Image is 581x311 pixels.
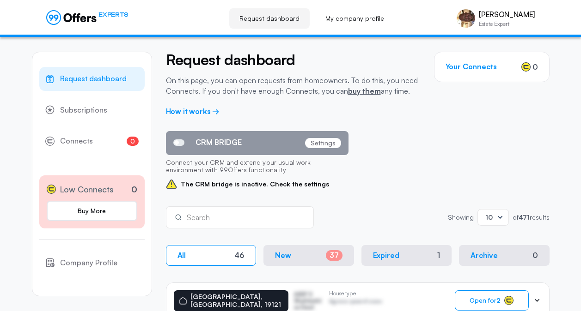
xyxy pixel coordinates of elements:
p: ASDF S Sfasfdasfdas Dasd [294,291,321,311]
span: 10 [485,213,493,221]
p: 0 [131,183,137,196]
p: [PERSON_NAME] [479,10,535,19]
p: of results [513,214,550,221]
button: New37 [263,245,354,266]
span: Company Profile [60,257,117,269]
img: Joseph Grady [457,9,475,28]
span: Subscriptions [60,104,107,116]
button: All46 [166,245,257,266]
a: My company profile [315,8,394,29]
a: Company Profile [39,251,145,275]
a: buy them [348,86,381,96]
p: Settings [305,138,341,148]
p: [GEOGRAPHIC_DATA], [GEOGRAPHIC_DATA], 19121 [190,293,283,309]
div: 46 [234,251,245,260]
p: Agrwsv qwervf oiuns [329,298,382,307]
span: Request dashboard [60,73,127,85]
button: Open for2 [455,290,529,311]
p: New [275,251,291,260]
strong: 2 [496,296,501,304]
p: Estate Expert [479,21,535,27]
span: Low Connects [60,183,114,196]
button: Archive0 [459,245,550,266]
p: All [177,251,186,260]
p: Archive [471,251,498,260]
span: The CRM bridge is inactive. Check the settings [166,179,349,190]
h3: Your Connects [446,62,497,71]
span: EXPERTS [98,10,128,19]
a: How it works → [166,107,220,116]
span: 0 [127,137,139,146]
span: Open for [470,297,501,304]
a: Subscriptions [39,98,145,122]
a: EXPERTS [46,10,128,25]
h2: Request dashboard [166,52,420,68]
p: Connect your CRM and extend your usual work environment with 99Offers functionality [166,155,349,179]
a: Connects0 [39,129,145,153]
span: 0 [532,61,538,72]
div: 37 [326,250,342,261]
strong: 471 [519,213,530,221]
p: Expired [373,251,399,260]
span: Connects [60,135,93,147]
p: House type [329,290,382,297]
a: Buy More [47,201,137,221]
p: Showing [448,214,474,221]
a: Request dashboard [39,67,145,91]
div: 1 [437,251,440,260]
div: 0 [532,251,538,260]
p: On this page, you can open requests from homeowners. To do this, you need Connects. If you don't ... [166,75,420,96]
a: Request dashboard [229,8,310,29]
span: CRM BRIDGE [196,138,242,147]
button: Expired1 [361,245,452,266]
